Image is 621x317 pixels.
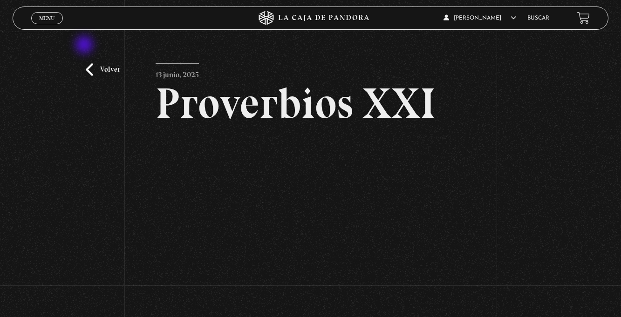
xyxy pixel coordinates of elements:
[39,15,55,21] span: Menu
[444,15,516,21] span: [PERSON_NAME]
[36,23,58,29] span: Cerrar
[156,82,465,125] h2: Proverbios XXI
[527,15,549,21] a: Buscar
[156,63,199,82] p: 13 junio, 2025
[577,12,590,24] a: View your shopping cart
[86,63,120,76] a: Volver
[156,139,465,313] iframe: Dailymotion video player – PROVERBIOS 21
